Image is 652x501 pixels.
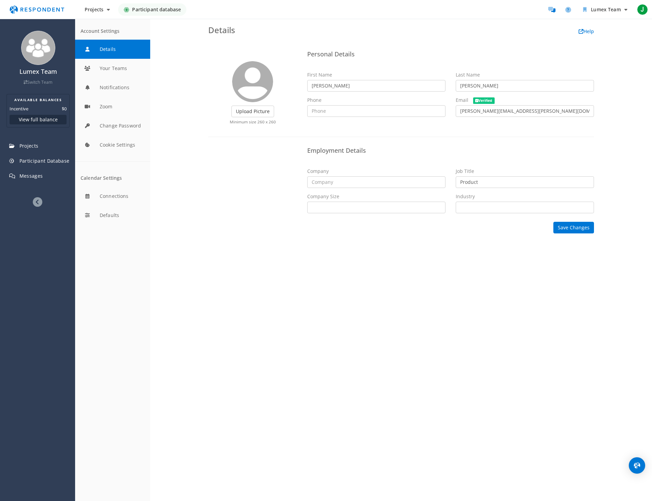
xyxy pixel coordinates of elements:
button: Notifications [75,78,150,97]
a: Switch Team [24,79,53,85]
label: Upload Picture [231,106,274,117]
a: Help [579,28,594,35]
span: J [637,4,648,15]
dd: $0 [62,105,67,112]
label: Industry [456,193,475,200]
button: Zoom [75,97,150,116]
button: Defaults [75,206,150,225]
label: Company [307,168,329,175]
label: Company Size [307,193,339,200]
button: Connections [75,187,150,206]
a: Participant database [118,3,186,16]
span: Messages [19,173,43,179]
img: respondent-logo.png [5,3,68,16]
button: Lumex Team [578,3,633,16]
input: Company [307,176,445,188]
span: Participant database [132,3,181,16]
h4: Lumex Team [4,68,72,75]
div: Calendar Settings [81,175,145,181]
span: Verified [473,97,495,104]
span: Projects [19,143,39,149]
button: Cookie Settings [75,135,150,154]
button: Projects [79,3,115,16]
input: Last Name [456,80,594,92]
h4: Personal Details [307,51,594,58]
label: Job Title [456,168,474,175]
h4: Employment Details [307,147,594,154]
span: Details [208,24,235,36]
span: Projects [85,6,103,13]
button: J [636,3,649,16]
input: Job Title [456,176,594,188]
h2: AVAILABLE BALANCES [10,97,67,103]
button: Details [75,40,150,59]
label: First Name [307,71,332,78]
button: View full balance [10,115,67,124]
a: Help and support [561,3,575,16]
img: user_avatar_128.png [232,61,273,102]
button: Your Teams [75,59,150,78]
span: Email [456,97,468,103]
span: Participant Database [19,158,70,164]
p: Minimum size 260 x 260 [212,119,294,125]
label: Last Name [456,71,480,78]
input: Phone [307,105,445,117]
dt: Incentive [10,105,28,112]
input: First Name [307,80,445,92]
div: Account Settings [81,28,145,34]
img: team_avatar_256.png [21,31,55,65]
button: Change Password [75,116,150,135]
button: Save Changes [553,222,594,233]
div: Open Intercom Messenger [629,457,645,474]
label: Phone [307,97,322,104]
a: Message participants [545,3,558,16]
input: Email [456,105,594,117]
section: Balance summary [6,94,70,127]
span: Lumex Team [591,6,621,13]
